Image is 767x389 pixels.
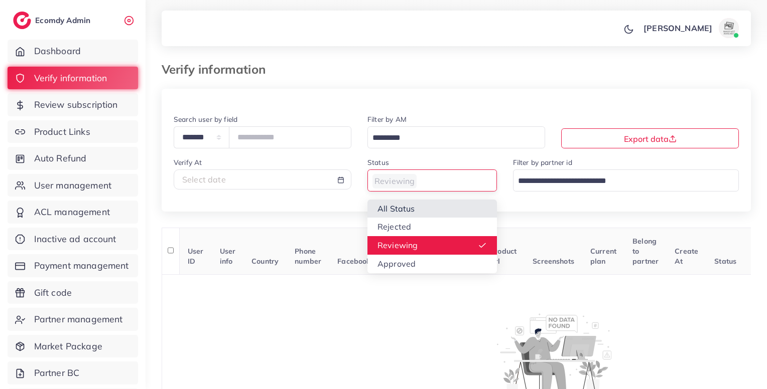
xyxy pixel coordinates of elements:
[8,40,138,63] a: Dashboard
[8,174,138,197] a: User management
[162,62,274,77] h3: Verify information
[369,130,532,146] input: Search for option
[34,45,81,58] span: Dashboard
[8,67,138,90] a: Verify information
[515,173,726,189] input: Search for option
[513,169,739,191] div: Search for option
[182,174,226,184] span: Select date
[13,12,31,29] img: logo
[220,247,236,266] span: User info
[624,134,677,144] span: Export data
[561,128,739,148] button: Export data
[34,366,80,379] span: Partner BC
[367,169,497,191] div: Search for option
[369,173,484,189] input: Search for option
[34,72,107,85] span: Verify information
[8,201,138,224] a: ACL management
[34,206,110,219] span: ACL management
[490,247,517,266] span: Product Url
[34,340,102,353] span: Market Package
[714,257,736,266] span: Status
[367,200,497,218] li: All Status
[174,157,202,167] label: Verify At
[632,237,659,266] span: Belong to partner
[13,12,93,29] a: logoEcomdy Admin
[251,257,279,266] span: Country
[35,16,93,25] h2: Ecomdy Admin
[590,247,616,266] span: Current plan
[295,247,321,266] span: Phone number
[34,179,111,192] span: User management
[34,286,72,299] span: Gift code
[337,257,370,266] span: Facebook
[8,93,138,116] a: Review subscription
[367,236,497,255] li: Reviewing
[34,233,116,246] span: Inactive ad account
[34,313,123,326] span: Partner management
[513,157,572,167] label: Filter by partner id
[8,254,138,277] a: Payment management
[8,147,138,170] a: Auto Refund
[174,114,237,124] label: Search user by field
[34,125,90,138] span: Product Links
[367,255,497,273] li: Approved
[367,126,545,148] div: Search for option
[34,152,87,165] span: Auto Refund
[675,247,698,266] span: Create At
[644,22,712,34] p: [PERSON_NAME]
[8,308,138,331] a: Partner management
[34,98,118,111] span: Review subscription
[8,228,138,251] a: Inactive ad account
[367,157,389,167] label: Status
[638,18,743,38] a: [PERSON_NAME]avatar
[8,281,138,304] a: Gift code
[367,114,407,124] label: Filter by AM
[719,18,739,38] img: avatar
[8,361,138,384] a: Partner BC
[533,257,574,266] span: Screenshots
[8,120,138,143] a: Product Links
[367,218,497,236] li: Rejected
[34,259,129,272] span: Payment management
[188,247,204,266] span: User ID
[8,335,138,358] a: Market Package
